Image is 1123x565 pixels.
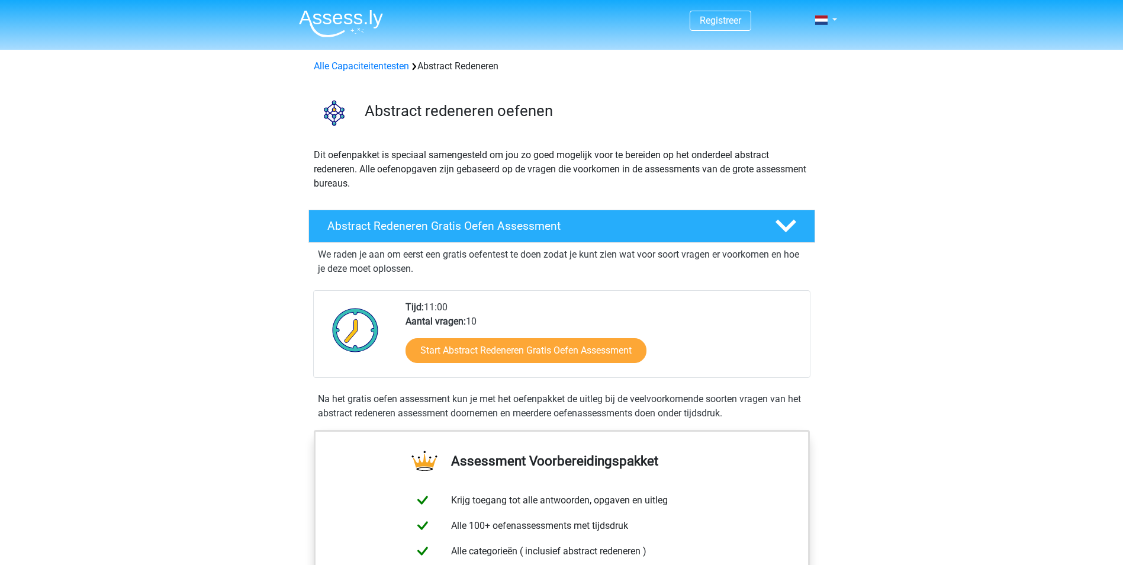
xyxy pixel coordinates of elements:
[318,248,806,276] p: We raden je aan om eerst een gratis oefentest te doen zodat je kunt zien wat voor soort vragen er...
[314,60,409,72] a: Alle Capaciteitentesten
[327,219,756,233] h4: Abstract Redeneren Gratis Oefen Assessment
[397,300,809,377] div: 11:00 10
[299,9,383,37] img: Assessly
[406,301,424,313] b: Tijd:
[313,392,810,420] div: Na het gratis oefen assessment kun je met het oefenpakket de uitleg bij de veelvoorkomende soorte...
[326,300,385,359] img: Klok
[406,338,646,363] a: Start Abstract Redeneren Gratis Oefen Assessment
[309,59,815,73] div: Abstract Redeneren
[700,15,741,26] a: Registreer
[314,148,810,191] p: Dit oefenpakket is speciaal samengesteld om jou zo goed mogelijk voor te bereiden op het onderdee...
[365,102,806,120] h3: Abstract redeneren oefenen
[304,210,820,243] a: Abstract Redeneren Gratis Oefen Assessment
[309,88,359,138] img: abstract redeneren
[406,316,466,327] b: Aantal vragen:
